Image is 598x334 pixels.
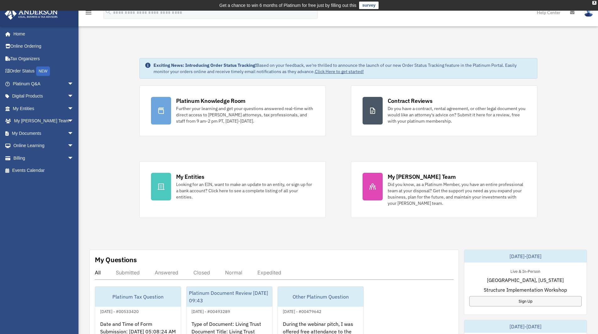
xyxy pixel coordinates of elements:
a: survey [359,2,379,9]
div: My [PERSON_NAME] Team [388,173,456,181]
div: Closed [193,269,210,276]
div: All [95,269,101,276]
strong: Exciting News: Introducing Order Status Tracking! [154,62,256,68]
a: menu [85,11,92,16]
a: Contract Reviews Do you have a contract, rental agreement, or other legal document you would like... [351,85,537,136]
div: NEW [36,66,50,76]
span: arrow_drop_down [67,77,80,90]
div: My Questions [95,255,137,264]
a: Sign Up [469,296,582,306]
span: arrow_drop_down [67,102,80,115]
span: arrow_drop_down [67,115,80,128]
div: Looking for an EIN, want to make an update to an entity, or sign up for a bank account? Click her... [176,181,314,200]
a: My [PERSON_NAME] Teamarrow_drop_down [4,115,83,127]
a: My [PERSON_NAME] Team Did you know, as a Platinum Member, you have an entire professional team at... [351,161,537,218]
div: Contract Reviews [388,97,433,105]
img: Anderson Advisors Platinum Portal [3,8,60,20]
div: Did you know, as a Platinum Member, you have an entire professional team at your disposal? Get th... [388,181,526,206]
a: Events Calendar [4,164,83,177]
div: [DATE] - #00479642 [278,308,326,314]
span: Structure Implementation Workshop [484,286,567,294]
div: Platinum Document Review [DATE] 09:43 [186,287,272,307]
div: Further your learning and get your questions answered real-time with direct access to [PERSON_NAM... [176,105,314,124]
a: My Entities Looking for an EIN, want to make an update to an entity, or sign up for a bank accoun... [139,161,326,218]
div: Do you have a contract, rental agreement, or other legal document you would like an attorney's ad... [388,105,526,124]
span: [GEOGRAPHIC_DATA], [US_STATE] [487,276,564,284]
a: Platinum Q&Aarrow_drop_down [4,77,83,90]
img: User Pic [584,8,593,17]
span: arrow_drop_down [67,152,80,165]
i: menu [85,9,92,16]
a: Order StatusNEW [4,65,83,78]
div: Expedited [257,269,281,276]
a: Digital Productsarrow_drop_down [4,90,83,103]
div: [DATE] - #00533420 [95,308,144,314]
a: Tax Organizers [4,52,83,65]
span: arrow_drop_down [67,140,80,152]
div: My Entities [176,173,204,181]
i: search [105,8,112,15]
a: Platinum Knowledge Room Further your learning and get your questions answered real-time with dire... [139,85,326,136]
div: [DATE]-[DATE] [464,320,587,333]
div: close [592,1,596,5]
div: Other Platinum Question [278,287,364,307]
div: Live & In-Person [505,268,545,274]
a: Billingarrow_drop_down [4,152,83,164]
span: arrow_drop_down [67,90,80,103]
div: Get a chance to win 6 months of Platinum for free just by filling out this [219,2,357,9]
a: Click Here to get started! [315,69,364,74]
div: Based on your feedback, we're thrilled to announce the launch of our new Order Status Tracking fe... [154,62,532,75]
a: Home [4,28,80,40]
div: Answered [155,269,178,276]
a: Online Ordering [4,40,83,53]
div: [DATE] - #00493289 [186,308,235,314]
a: My Documentsarrow_drop_down [4,127,83,140]
a: My Entitiesarrow_drop_down [4,102,83,115]
div: Platinum Tax Question [95,287,181,307]
div: [DATE]-[DATE] [464,250,587,262]
div: Normal [225,269,242,276]
div: Submitted [116,269,140,276]
a: Online Learningarrow_drop_down [4,140,83,152]
span: arrow_drop_down [67,127,80,140]
div: Platinum Knowledge Room [176,97,246,105]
